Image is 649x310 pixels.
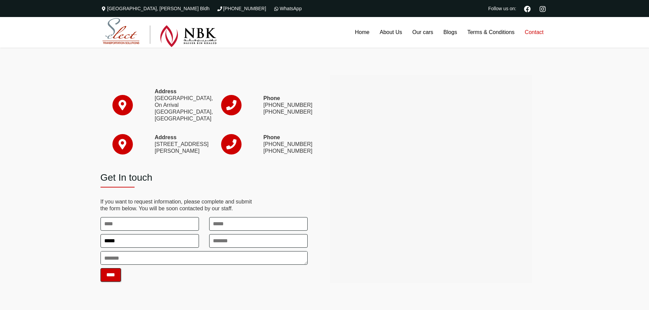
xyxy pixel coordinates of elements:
a: WhatsApp [273,6,302,11]
a: Terms & Conditions [462,17,520,48]
a: Blogs [438,17,462,48]
strong: Address [155,134,176,140]
a: Instagram [537,5,549,12]
p: [PHONE_NUMBER] [PHONE_NUMBER] [263,134,308,154]
p: [PHONE_NUMBER] [PHONE_NUMBER] [263,95,308,115]
p: [STREET_ADDRESS][PERSON_NAME] [155,134,199,154]
img: Select Rent a Car [102,18,217,47]
strong: Phone [263,134,280,140]
p: [GEOGRAPHIC_DATA], On Arrival [GEOGRAPHIC_DATA], [GEOGRAPHIC_DATA] [155,88,199,122]
a: About Us [374,17,407,48]
a: Home [350,17,375,48]
a: Contact [520,17,548,48]
a: [PHONE_NUMBER] [216,6,266,11]
a: Our cars [407,17,438,48]
strong: Phone [263,95,280,101]
p: If you want to request information, please complete and submit the form below. You will be soon c... [101,198,308,212]
form: Contact form [101,215,308,282]
strong: Address [155,88,176,94]
h2: Get In touch [101,172,308,183]
a: Facebook [521,5,534,12]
